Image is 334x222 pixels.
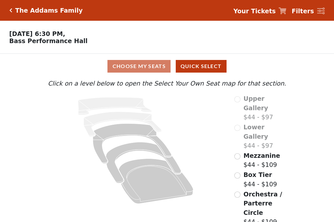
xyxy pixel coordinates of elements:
strong: Filters [292,7,314,15]
a: Your Tickets [233,6,286,16]
span: Mezzanine [243,152,280,159]
a: Click here to go back to filters [9,8,12,13]
span: Upper Gallery [243,95,268,111]
label: $44 - $109 [243,170,277,189]
span: Box Tier [243,171,272,178]
p: Click on a level below to open the Select Your Own Seat map for that section. [46,79,288,88]
strong: Your Tickets [233,7,276,15]
path: Orchestra / Parterre Circle - Seats Available: 206 [119,159,194,204]
button: Quick Select [176,60,227,73]
span: Orchestra / Parterre Circle [243,191,282,216]
a: Filters [292,6,325,16]
path: Lower Gallery - Seats Available: 0 [84,112,162,136]
path: Upper Gallery - Seats Available: 0 [78,97,152,115]
label: $44 - $97 [243,123,288,150]
h5: The Addams Family [15,7,83,14]
span: Lower Gallery [243,123,268,140]
label: $44 - $109 [243,151,280,169]
label: $44 - $97 [243,94,288,122]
